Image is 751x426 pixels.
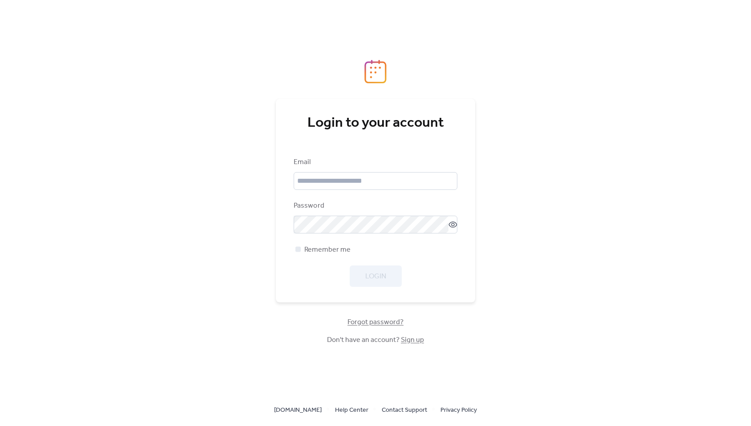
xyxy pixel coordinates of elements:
a: [DOMAIN_NAME] [274,404,322,415]
span: Don't have an account? [327,335,424,346]
a: Contact Support [382,404,427,415]
span: Remember me [304,245,351,255]
div: Email [294,157,456,168]
img: logo [364,60,387,84]
a: Sign up [401,333,424,347]
div: Login to your account [294,114,457,132]
a: Privacy Policy [440,404,477,415]
div: Password [294,201,456,211]
span: Forgot password? [347,317,404,328]
a: Help Center [335,404,368,415]
a: Forgot password? [347,320,404,325]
